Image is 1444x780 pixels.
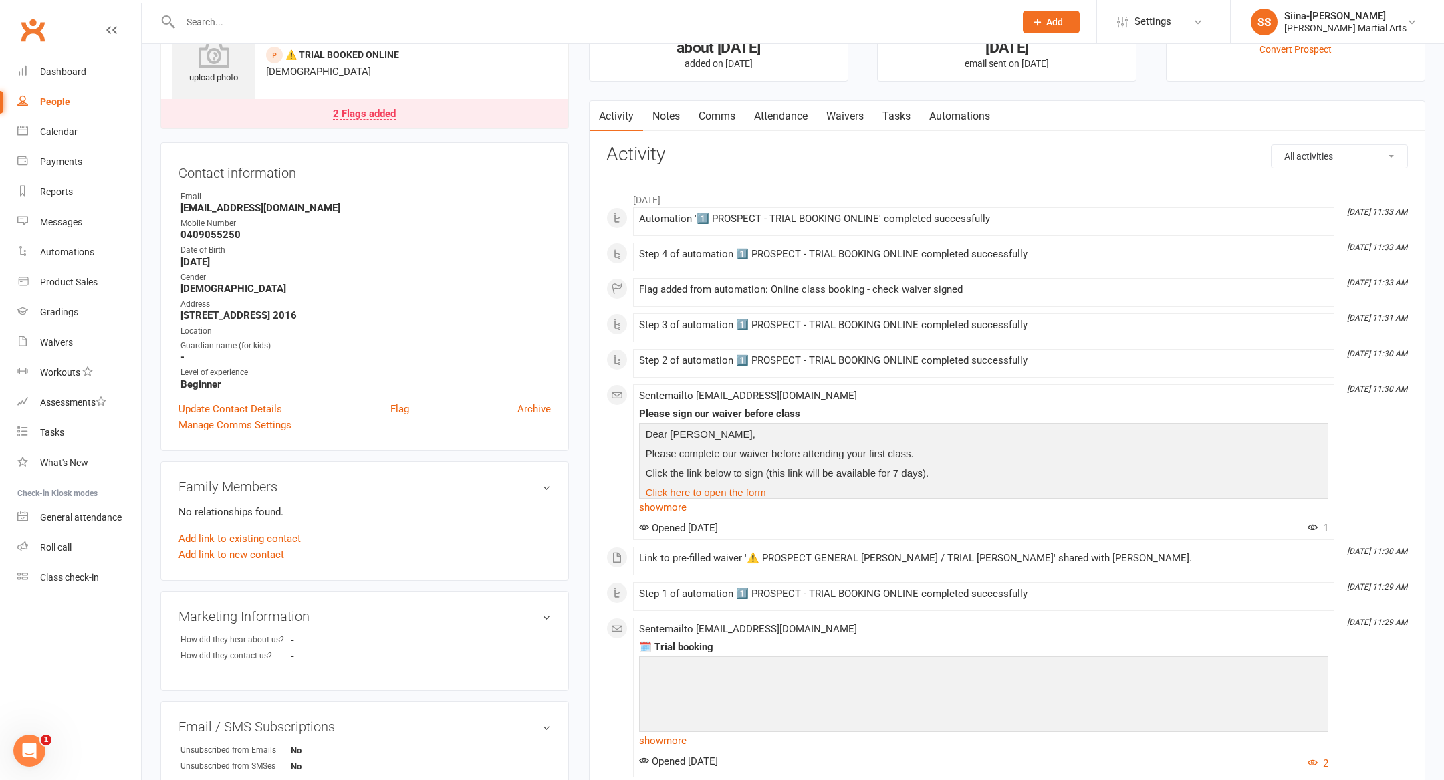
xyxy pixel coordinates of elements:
[17,563,141,593] a: Class kiosk mode
[180,325,551,338] div: Location
[639,355,1328,366] div: Step 2 of automation 1️⃣ PROSPECT - TRIAL BOOKING ONLINE completed successfully
[291,635,368,645] strong: -
[180,244,551,257] div: Date of Birth
[13,735,45,767] iframe: Intercom live chat
[178,609,551,624] h3: Marketing Information
[17,503,141,533] a: General attendance kiosk mode
[180,256,551,268] strong: [DATE]
[180,366,551,379] div: Level of experience
[602,58,836,69] p: added on [DATE]
[266,66,371,78] span: [DEMOGRAPHIC_DATA]
[1259,44,1332,55] a: Convert Prospect
[178,401,282,417] a: Update Contact Details
[1347,207,1407,217] i: [DATE] 11:33 AM
[745,101,817,132] a: Attendance
[639,319,1328,331] div: Step 3 of automation 1️⃣ PROSPECT - TRIAL BOOKING ONLINE completed successfully
[689,101,745,132] a: Comms
[40,512,122,523] div: General attendance
[40,126,78,137] div: Calendar
[40,397,106,408] div: Assessments
[639,642,1328,653] div: 🗓️ Trial booking
[639,522,718,534] span: Opened [DATE]
[1347,243,1407,252] i: [DATE] 11:33 AM
[1251,9,1278,35] div: SS
[639,390,857,402] span: Sent email to [EMAIL_ADDRESS][DOMAIN_NAME]
[180,378,551,390] strong: Beginner
[639,755,718,767] span: Opened [DATE]
[40,542,72,553] div: Roll call
[639,588,1328,600] div: Step 1 of automation 1️⃣ PROSPECT - TRIAL BOOKING ONLINE completed successfully
[176,13,1005,31] input: Search...
[40,457,88,468] div: What's New
[1284,22,1407,34] div: [PERSON_NAME] Martial Arts
[1347,349,1407,358] i: [DATE] 11:30 AM
[180,309,551,321] strong: [STREET_ADDRESS] 2016
[639,249,1328,260] div: Step 4 of automation 1️⃣ PROSPECT - TRIAL BOOKING ONLINE completed successfully
[1347,278,1407,287] i: [DATE] 11:33 AM
[40,367,80,378] div: Workouts
[180,271,551,284] div: Gender
[172,41,255,85] div: upload photo
[1347,618,1407,627] i: [DATE] 11:29 AM
[1347,582,1407,592] i: [DATE] 11:29 AM
[1347,384,1407,394] i: [DATE] 11:30 AM
[17,297,141,328] a: Gradings
[40,156,82,167] div: Payments
[180,634,291,646] div: How did they hear about us?
[333,109,396,120] div: 2 Flags added
[16,13,49,47] a: Clubworx
[390,401,409,417] a: Flag
[17,57,141,87] a: Dashboard
[291,745,368,755] strong: No
[17,267,141,297] a: Product Sales
[1308,522,1328,534] span: 1
[17,237,141,267] a: Automations
[873,101,920,132] a: Tasks
[1308,755,1328,771] button: 2
[40,572,99,583] div: Class check-in
[646,467,929,479] span: Click the link below to sign (this link will be available for 7 days).
[646,428,755,440] span: Dear [PERSON_NAME],
[285,49,399,60] span: ⚠️ TRIAL BOOKED ONLINE
[639,498,1328,517] a: show more
[291,761,368,771] strong: No
[646,487,766,498] a: Click here to open the form
[40,277,98,287] div: Product Sales
[639,213,1328,225] div: Automation '1️⃣ PROSPECT - TRIAL BOOKING ONLINE' completed successfully
[1284,10,1407,22] div: Siina-[PERSON_NAME]
[40,186,73,197] div: Reports
[646,448,914,459] span: Please complete our waiver before attending your first class.
[890,41,1124,55] div: [DATE]
[17,388,141,418] a: Assessments
[517,401,551,417] a: Archive
[180,744,291,757] div: Unsubscribed from Emails
[178,479,551,494] h3: Family Members
[17,177,141,207] a: Reports
[17,87,141,117] a: People
[1347,547,1407,556] i: [DATE] 11:30 AM
[17,207,141,237] a: Messages
[17,147,141,177] a: Payments
[40,96,70,107] div: People
[17,358,141,388] a: Workouts
[180,760,291,773] div: Unsubscribed from SMSes
[1134,7,1171,37] span: Settings
[17,117,141,147] a: Calendar
[180,340,551,352] div: Guardian name (for kids)
[40,247,94,257] div: Automations
[178,160,551,180] h3: Contact information
[40,66,86,77] div: Dashboard
[17,418,141,448] a: Tasks
[639,284,1328,295] div: Flag added from automation: Online class booking - check waiver signed
[639,408,1328,420] div: Please sign our waiver before class
[178,719,551,734] h3: Email / SMS Subscriptions
[180,217,551,230] div: Mobile Number
[180,650,291,662] div: How did they contact us?
[180,283,551,295] strong: [DEMOGRAPHIC_DATA]
[180,298,551,311] div: Address
[890,58,1124,69] p: email sent on [DATE]
[920,101,999,132] a: Automations
[180,190,551,203] div: Email
[639,731,1328,750] a: show more
[17,533,141,563] a: Roll call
